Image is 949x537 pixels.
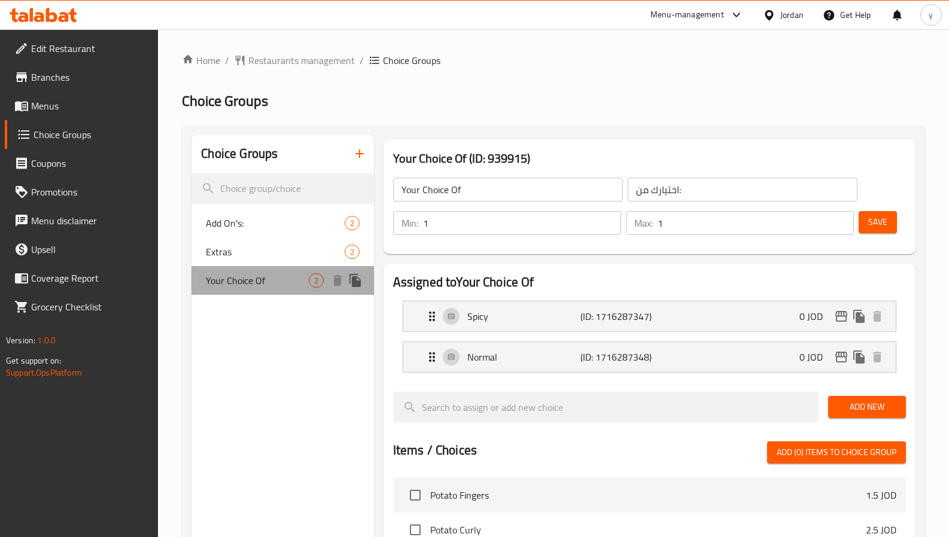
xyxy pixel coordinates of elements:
button: edit [832,307,850,325]
span: Choice Groups [182,87,268,114]
a: Support.OpsPlatform [6,365,82,380]
span: Extras [206,245,344,259]
span: Menus [31,99,149,113]
span: Add New [838,399,896,414]
p: 0 JOD [799,309,832,324]
span: 2 [309,275,323,286]
div: Expand [403,342,896,372]
button: duplicate [850,307,868,325]
span: Version: [6,332,35,348]
button: Add New [828,396,906,418]
a: Branches [5,63,159,91]
span: Upsell [31,242,149,257]
h3: Your Choice Of (ID: 939915) [393,149,906,168]
div: Add On's:2 [191,209,373,237]
nav: breadcrumb [182,53,925,68]
a: Menu disclaimer [5,206,159,235]
span: Select choice [403,483,428,508]
span: Potato Fingers [430,488,866,502]
span: Choice Groups [383,53,440,68]
button: delete [868,348,886,366]
p: 2.5 JOD [866,523,896,537]
span: Save [868,215,887,230]
span: Your Choice Of [206,273,308,288]
a: Restaurants management [234,53,355,68]
span: Potato Curly [430,523,866,537]
p: Min: [401,216,418,230]
a: Home [182,53,220,68]
button: delete [328,271,346,289]
a: Menus [5,91,159,120]
button: delete [868,307,886,325]
p: (ID: 1716287347) [580,309,656,324]
li: Expand [393,296,906,337]
span: Add On's: [206,216,344,230]
span: 2 [345,218,359,229]
div: Choices [345,216,360,230]
span: y [929,8,933,22]
h2: Items / Choices [393,441,477,459]
div: Extras2 [191,237,373,266]
span: Choice Groups [34,127,149,142]
h2: Assigned to Your Choice Of [393,273,906,291]
span: Restaurants management [248,53,355,68]
a: Upsell [5,235,159,264]
a: Choice Groups [5,120,159,149]
a: Promotions [5,178,159,206]
p: Max: [634,216,653,230]
span: Add (0) items to choice group [777,445,896,460]
li: Expand [393,337,906,377]
p: Normal [467,350,581,364]
span: Coupons [31,156,149,170]
a: Coverage Report [5,264,159,292]
button: duplicate [346,271,364,289]
div: Expand [403,301,896,331]
button: Add (0) items to choice group [767,441,906,463]
p: Spicy [467,309,581,324]
div: Jordan [780,8,804,22]
span: Edit Restaurant [31,41,149,56]
span: Coverage Report [31,271,149,285]
div: Menu-management [650,8,724,22]
p: (ID: 1716287348) [580,350,656,364]
li: / [225,53,229,68]
span: 1.0.0 [37,332,56,348]
span: Grocery Checklist [31,300,149,314]
p: 0 JOD [799,350,832,364]
div: Your Choice Of2deleteduplicate [191,266,373,295]
a: Coupons [5,149,159,178]
button: duplicate [850,348,868,366]
p: 1.5 JOD [866,488,896,502]
input: search [191,173,373,204]
h2: Choice Groups [201,145,278,163]
span: Get support on: [6,353,61,368]
span: Menu disclaimer [31,213,149,228]
button: edit [832,348,850,366]
input: search [393,392,819,422]
span: Promotions [31,185,149,199]
a: Grocery Checklist [5,292,159,321]
button: Save [859,211,897,233]
li: / [360,53,364,68]
a: Edit Restaurant [5,34,159,63]
span: 2 [345,246,359,258]
span: Branches [31,70,149,84]
div: Choices [309,273,324,288]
